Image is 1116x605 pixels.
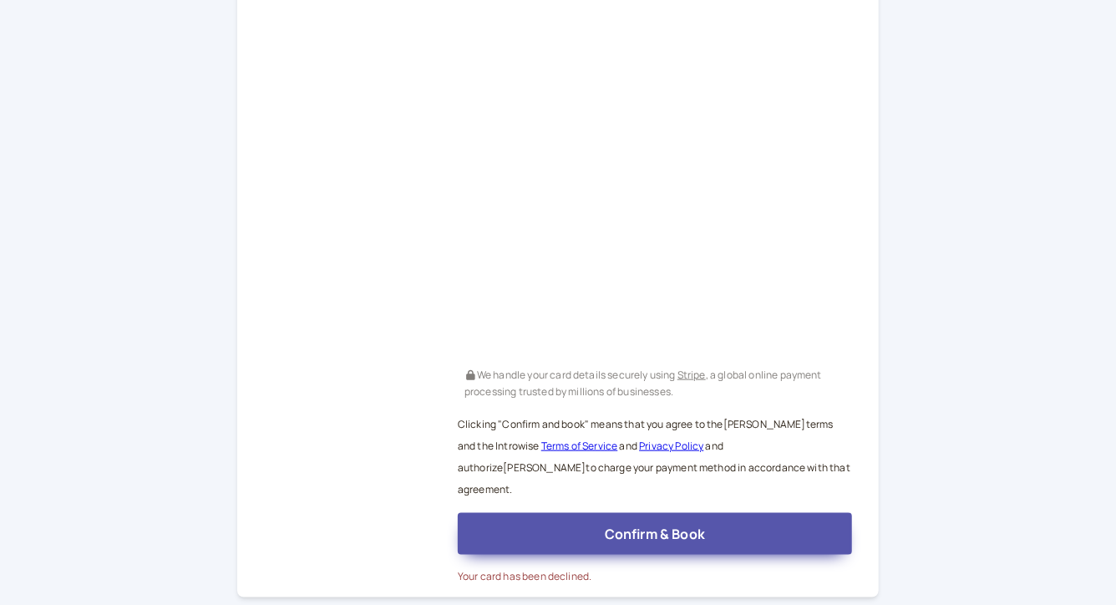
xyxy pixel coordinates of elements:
[677,368,706,382] a: Stripe
[541,439,618,453] a: Terms of Service
[458,364,852,399] div: We handle your card details securely using , a global online payment processing trusted by millio...
[605,525,705,543] span: Confirm & Book
[458,417,850,496] small: Clicking "Confirm and book" means that you agree to the [PERSON_NAME] terms and the Introwise and...
[639,439,703,453] a: Privacy Policy
[458,513,852,555] button: Confirm & Book
[458,568,852,584] div: Your card has been declined.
